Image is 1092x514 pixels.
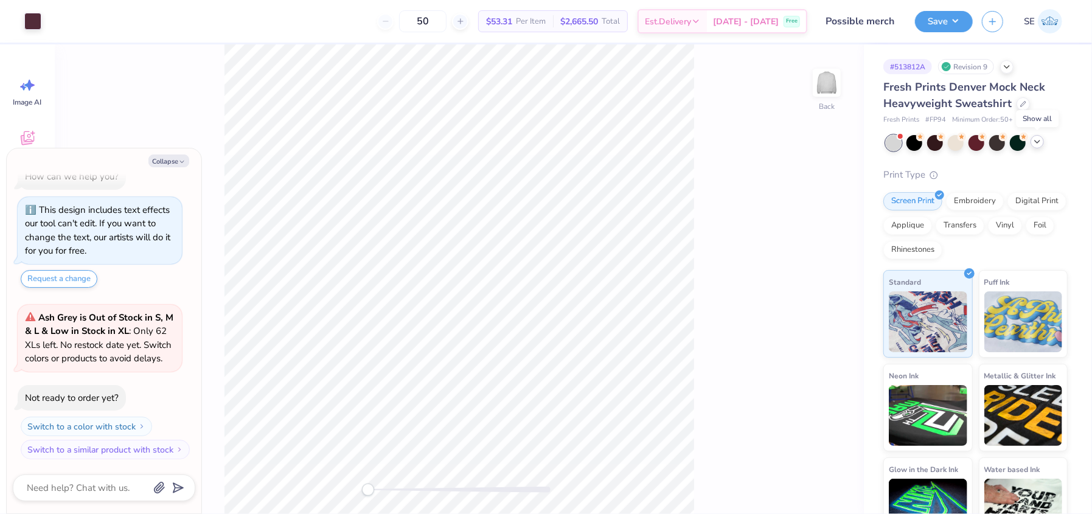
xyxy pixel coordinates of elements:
strong: Ash Grey is Out of Stock in S, M & L & Low in Stock in XL [25,311,173,338]
div: How can we help you? [25,170,119,182]
div: Vinyl [988,217,1022,235]
img: Metallic & Glitter Ink [984,385,1063,446]
div: Screen Print [883,192,942,210]
img: Standard [889,291,967,352]
button: Request a change [21,270,97,288]
div: Rhinestones [883,241,942,259]
span: Est. Delivery [645,15,691,28]
img: Switch to a similar product with stock [176,446,183,453]
span: Glow in the Dark Ink [889,463,958,476]
input: Untitled Design [816,9,906,33]
div: Accessibility label [362,484,374,496]
a: SE [1018,9,1068,33]
span: $2,665.50 [560,15,598,28]
span: Metallic & Glitter Ink [984,369,1056,382]
span: Water based Ink [984,463,1040,476]
span: Neon Ink [889,369,919,382]
img: Neon Ink [889,385,967,446]
button: Switch to a similar product with stock [21,440,190,459]
button: Collapse [148,155,189,167]
span: Per Item [516,15,546,28]
div: Foil [1026,217,1054,235]
span: $53.31 [486,15,512,28]
button: Save [915,11,973,32]
div: Back [819,101,835,112]
div: Not ready to order yet? [25,392,119,404]
div: This design includes text effects our tool can't edit. If you want to change the text, our artist... [25,204,170,257]
div: Show all [1016,110,1059,127]
div: Transfers [936,217,984,235]
div: Print Type [883,168,1068,182]
span: [DATE] - [DATE] [713,15,779,28]
img: Back [815,71,839,95]
span: Puff Ink [984,276,1010,288]
input: – – [399,10,447,32]
div: Embroidery [946,192,1004,210]
span: Fresh Prints Denver Mock Neck Heavyweight Sweatshirt [883,80,1045,111]
span: Image AI [13,97,42,107]
div: Digital Print [1007,192,1066,210]
span: Fresh Prints [883,115,919,125]
span: Minimum Order: 50 + [952,115,1013,125]
span: # FP94 [925,115,946,125]
div: Revision 9 [938,59,994,74]
button: Switch to a color with stock [21,417,152,436]
span: SE [1024,15,1035,29]
img: Switch to a color with stock [138,423,145,430]
div: Applique [883,217,932,235]
img: Shirley Evaleen B [1038,9,1062,33]
span: Free [786,17,798,26]
div: # 513812A [883,59,932,74]
img: Puff Ink [984,291,1063,352]
span: Total [602,15,620,28]
span: : Only 62 XLs left. No restock date yet. Switch colors or products to avoid delays. [25,311,173,365]
span: Standard [889,276,921,288]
